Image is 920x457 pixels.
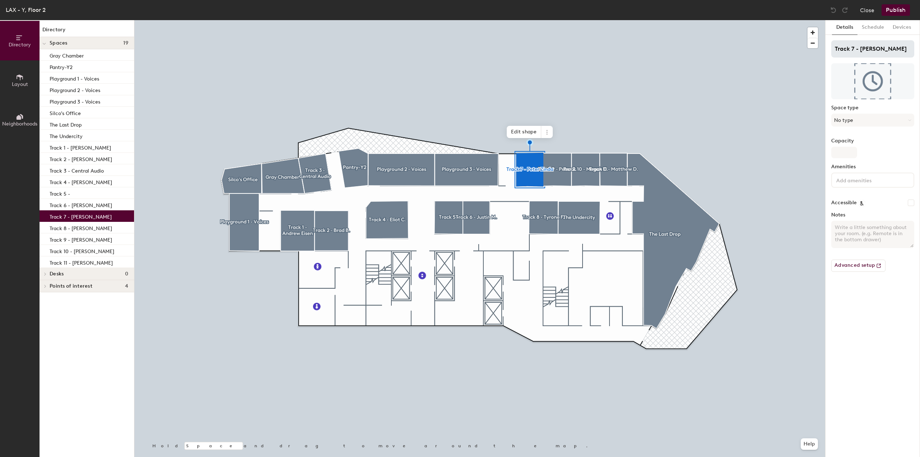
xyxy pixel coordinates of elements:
[50,200,112,209] p: Track 6 - [PERSON_NAME]
[831,138,914,144] label: Capacity
[50,85,100,93] p: Playground 2 - Voices
[50,143,111,151] p: Track 1 - [PERSON_NAME]
[50,51,84,59] p: Gray Chamber
[832,20,857,35] button: Details
[50,283,92,289] span: Points of interest
[50,166,104,174] p: Track 3 - Central Audio
[50,189,70,197] p: Track 5 -
[123,40,128,46] span: 19
[888,20,915,35] button: Devices
[50,154,112,163] p: Track 2 - [PERSON_NAME]
[830,6,837,14] img: Undo
[125,283,128,289] span: 4
[831,164,914,170] label: Amenities
[831,260,885,272] button: Advanced setup
[50,212,112,220] p: Track 7 - [PERSON_NAME]
[40,26,134,37] h1: Directory
[831,212,914,218] label: Notes
[50,108,81,116] p: Silco's Office
[831,63,914,99] img: The space named Track 7 - Peter Zinda
[50,120,82,128] p: The Last Drop
[831,105,914,111] label: Space type
[50,97,100,105] p: Playground 3 - Voices
[50,62,73,70] p: Pantry-Y2
[50,223,112,232] p: Track 8 - [PERSON_NAME]
[50,271,64,277] span: Desks
[831,200,857,206] label: Accessible
[50,258,113,266] p: Track 11 - [PERSON_NAME]
[857,20,888,35] button: Schedule
[831,114,914,127] button: No type
[841,6,848,14] img: Redo
[860,4,874,16] button: Close
[835,175,900,184] input: Add amenities
[12,81,28,87] span: Layout
[6,5,46,14] div: LAX - Y, Floor 2
[50,40,68,46] span: Spaces
[2,121,37,127] span: Neighborhoods
[9,42,31,48] span: Directory
[125,271,128,277] span: 0
[50,177,112,186] p: Track 4 - [PERSON_NAME]
[50,131,83,140] p: The Undercity
[507,126,541,138] span: Edit shape
[50,246,114,255] p: Track 10 - [PERSON_NAME]
[50,235,112,243] p: Track 9 - [PERSON_NAME]
[801,438,818,450] button: Help
[882,4,910,16] button: Publish
[50,74,99,82] p: Playground 1 - Voices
